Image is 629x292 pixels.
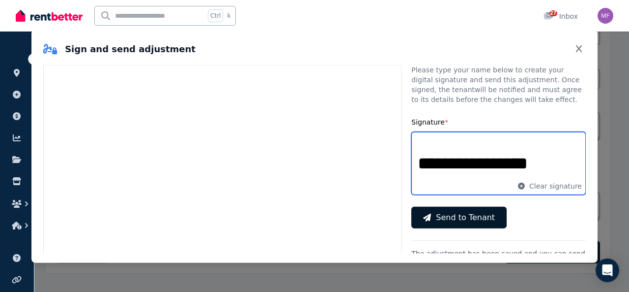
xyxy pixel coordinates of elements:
h2: Sign and send adjustment [43,42,196,56]
button: Clear signature [517,181,582,191]
p: The adjustment has been saved and you can send it later. [411,248,586,268]
p: Please type your name below to create your digital signature and send this adjustment. Once signe... [411,65,586,104]
button: Send to Tenant [411,206,507,228]
label: Signature [411,118,448,126]
span: Send to Tenant [436,211,495,223]
button: Close [572,41,586,57]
